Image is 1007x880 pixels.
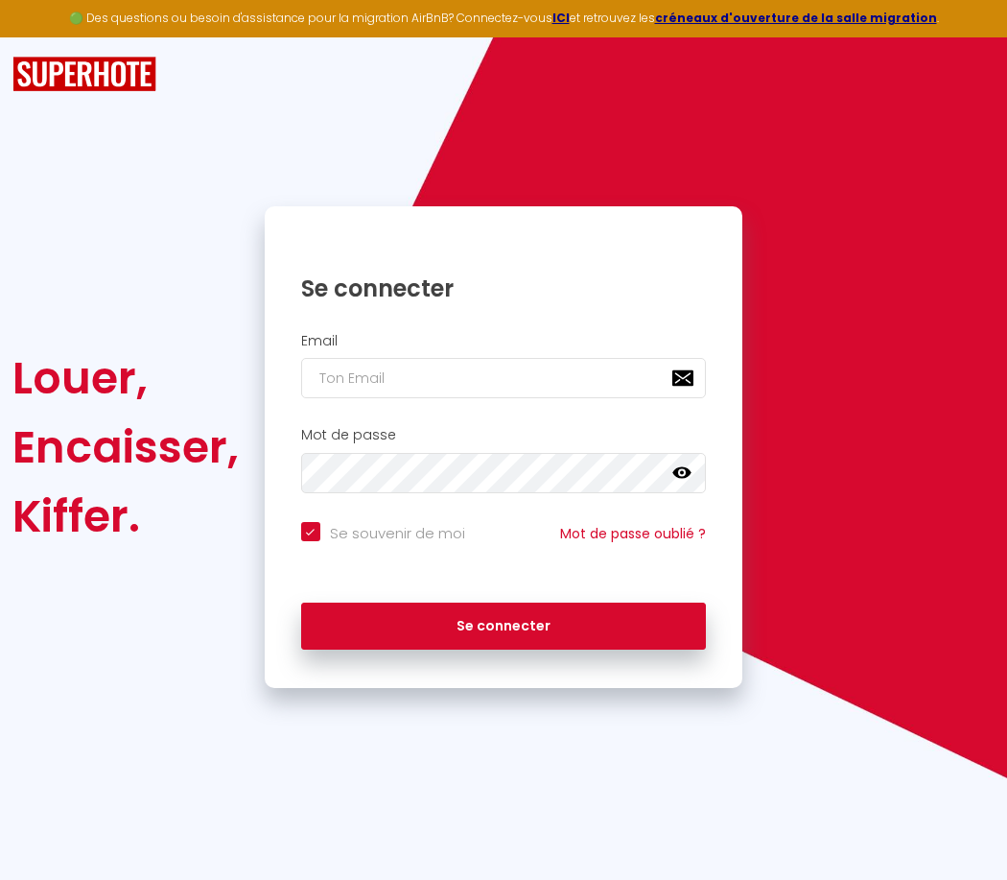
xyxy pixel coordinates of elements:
h1: Se connecter [301,274,707,303]
div: Kiffer. [12,482,239,551]
a: créneaux d'ouverture de la salle migration [655,10,937,26]
a: ICI [552,10,570,26]
h2: Mot de passe [301,427,707,443]
img: SuperHote logo [12,57,156,92]
input: Ton Email [301,358,707,398]
button: Se connecter [301,603,707,651]
h2: Email [301,333,707,349]
a: Mot de passe oublié ? [560,524,706,543]
div: Louer, [12,344,239,413]
div: Encaisser, [12,413,239,482]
